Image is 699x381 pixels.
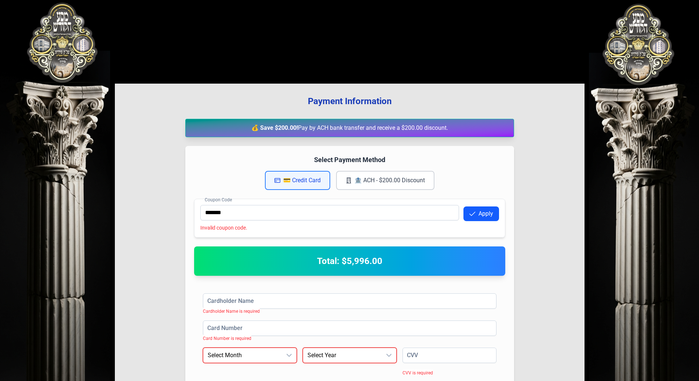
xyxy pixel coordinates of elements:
h3: Payment Information [127,95,573,107]
div: Pay by ACH bank transfer and receive a $200.00 discount. [185,119,514,137]
span: CVV is required [403,370,433,375]
span: Card Number is required [203,336,251,341]
div: Cardholder Name is required [203,308,260,314]
button: Apply [463,206,499,221]
strong: 💰 Save $200.00! [251,124,298,131]
div: Invalid coupon code. [200,224,499,231]
div: dropdown trigger [282,348,296,363]
div: dropdown trigger [382,348,396,363]
span: Select Year [303,348,382,363]
span: Select Month [203,348,282,363]
h2: Total: $5,996.00 [203,255,496,267]
button: 💳 Credit Card [265,171,330,190]
button: 🏦 ACH - $200.00 Discount [336,171,434,190]
h4: Select Payment Method [194,155,505,165]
